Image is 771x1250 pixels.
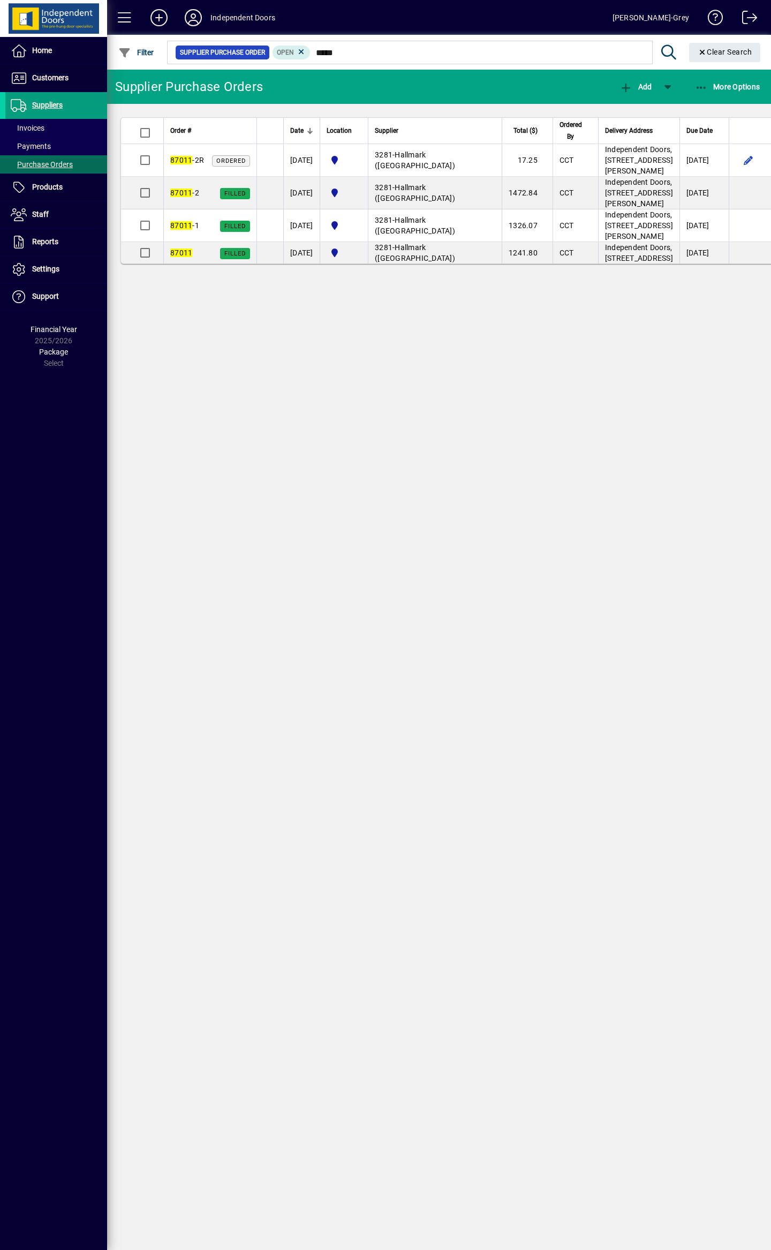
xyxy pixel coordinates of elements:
[32,210,49,219] span: Staff
[560,249,574,257] span: CCT
[327,125,361,137] div: Location
[368,144,502,177] td: -
[605,125,653,137] span: Delivery Address
[277,49,294,56] span: Open
[32,292,59,300] span: Support
[5,155,107,174] a: Purchase Orders
[116,43,157,62] button: Filter
[613,9,689,26] div: [PERSON_NAME]-Grey
[598,209,679,242] td: Independent Doors, [STREET_ADDRESS][PERSON_NAME]
[368,177,502,209] td: -
[375,125,398,137] span: Supplier
[5,256,107,283] a: Settings
[679,242,729,263] td: [DATE]
[5,65,107,92] a: Customers
[5,283,107,310] a: Support
[283,144,320,177] td: [DATE]
[375,150,392,159] span: 3281
[740,152,757,169] button: Edit
[5,119,107,137] a: Invoices
[368,209,502,242] td: -
[695,82,760,91] span: More Options
[115,78,263,95] div: Supplier Purchase Orders
[679,209,729,242] td: [DATE]
[5,229,107,255] a: Reports
[170,189,192,197] em: 87011
[375,183,392,192] span: 3281
[32,265,59,273] span: Settings
[598,177,679,209] td: Independent Doors, [STREET_ADDRESS][PERSON_NAME]
[375,243,455,262] span: Hallmark ([GEOGRAPHIC_DATA])
[32,237,58,246] span: Reports
[734,2,758,37] a: Logout
[290,125,313,137] div: Date
[170,125,250,137] div: Order #
[698,48,752,56] span: Clear Search
[32,183,63,191] span: Products
[5,137,107,155] a: Payments
[31,325,77,334] span: Financial Year
[170,221,199,230] span: -1
[560,119,582,142] span: Ordered By
[692,77,763,96] button: More Options
[327,125,352,137] span: Location
[502,177,553,209] td: 1472.84
[32,73,69,82] span: Customers
[210,9,275,26] div: Independent Doors
[619,82,652,91] span: Add
[170,156,204,164] span: -2R
[689,43,761,62] button: Clear
[560,189,574,197] span: CCT
[327,219,361,232] span: Cromwell Central Otago
[11,142,51,150] span: Payments
[216,157,246,164] span: Ordered
[375,216,392,224] span: 3281
[327,154,361,167] span: Cromwell Central Otago
[32,46,52,55] span: Home
[375,125,495,137] div: Supplier
[598,242,679,263] td: Independent Doors, [STREET_ADDRESS]
[560,221,574,230] span: CCT
[170,156,192,164] em: 87011
[327,186,361,199] span: Cromwell Central Otago
[5,201,107,228] a: Staff
[679,177,729,209] td: [DATE]
[170,189,199,197] span: -2
[224,223,246,230] span: Filled
[283,242,320,263] td: [DATE]
[679,144,729,177] td: [DATE]
[180,47,265,58] span: Supplier Purchase Order
[224,250,246,257] span: Filled
[502,144,553,177] td: 17.25
[283,209,320,242] td: [DATE]
[598,144,679,177] td: Independent Doors, [STREET_ADDRESS][PERSON_NAME]
[375,243,392,252] span: 3281
[5,37,107,64] a: Home
[32,101,63,109] span: Suppliers
[560,156,574,164] span: CCT
[502,209,553,242] td: 1326.07
[368,242,502,263] td: -
[11,124,44,132] span: Invoices
[560,119,592,142] div: Ordered By
[375,150,455,170] span: Hallmark ([GEOGRAPHIC_DATA])
[327,246,361,259] span: Cromwell Central Otago
[11,160,73,169] span: Purchase Orders
[375,216,455,235] span: Hallmark ([GEOGRAPHIC_DATA])
[170,249,192,257] em: 87011
[700,2,723,37] a: Knowledge Base
[509,125,547,137] div: Total ($)
[273,46,311,59] mat-chip: Completion Status: Open
[686,125,722,137] div: Due Date
[502,242,553,263] td: 1241.80
[170,221,192,230] em: 87011
[118,48,154,57] span: Filter
[176,8,210,27] button: Profile
[170,125,191,137] span: Order #
[5,174,107,201] a: Products
[375,183,455,202] span: Hallmark ([GEOGRAPHIC_DATA])
[290,125,304,137] span: Date
[39,348,68,356] span: Package
[142,8,176,27] button: Add
[224,190,246,197] span: Filled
